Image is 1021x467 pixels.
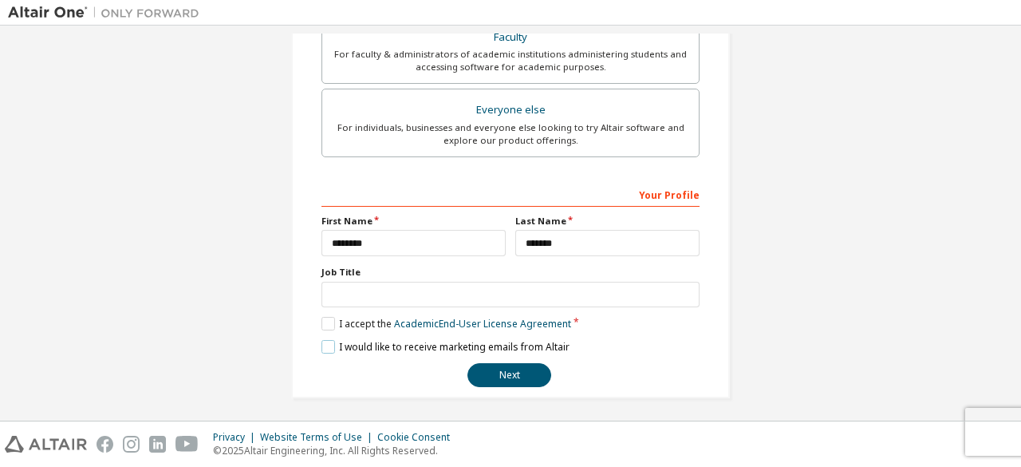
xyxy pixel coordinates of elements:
[149,436,166,453] img: linkedin.svg
[5,436,87,453] img: altair_logo.svg
[97,436,113,453] img: facebook.svg
[332,48,689,73] div: For faculty & administrators of academic institutions administering students and accessing softwa...
[213,431,260,444] div: Privacy
[394,317,571,330] a: Academic End-User License Agreement
[321,317,571,330] label: I accept the
[321,340,570,354] label: I would like to receive marketing emails from Altair
[8,5,207,21] img: Altair One
[213,444,459,457] p: © 2025 Altair Engineering, Inc. All Rights Reserved.
[260,431,377,444] div: Website Terms of Use
[332,99,689,121] div: Everyone else
[123,436,140,453] img: instagram.svg
[467,363,551,387] button: Next
[377,431,459,444] div: Cookie Consent
[321,181,700,207] div: Your Profile
[515,215,700,228] label: Last Name
[332,121,689,147] div: For individuals, businesses and everyone else looking to try Altair software and explore our prod...
[321,215,506,228] label: First Name
[332,26,689,49] div: Faculty
[321,266,700,279] label: Job Title
[175,436,199,453] img: youtube.svg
